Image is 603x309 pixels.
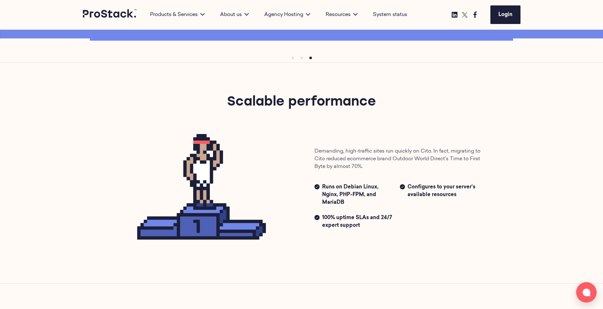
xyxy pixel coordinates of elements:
[212,11,257,19] div: About us
[297,53,306,62] button: Item 1
[306,53,315,62] button: Item 2
[408,183,478,206] span: Configures to your server’s available resources
[373,11,407,19] a: System status
[288,53,297,62] button: Item 0
[322,214,393,229] span: 100% uptime SLAs and 24/7 expert support
[576,282,597,303] button: Open chat window
[322,183,393,206] span: Runs on Debian Linux, Nginx, PHP-FPM, and MariaDB
[318,11,365,19] div: Resources
[83,9,137,20] a: Prostack logo
[144,93,459,111] h2: Scalable performance
[142,11,212,19] div: Products & Services
[314,147,486,170] p: Demanding, high-traffic sites run quickly on Cito. In fact, migrating to Cito reduced ecommerce b...
[257,11,318,19] div: Agency Hosting
[498,12,512,17] span: Login
[490,5,520,24] a: Login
